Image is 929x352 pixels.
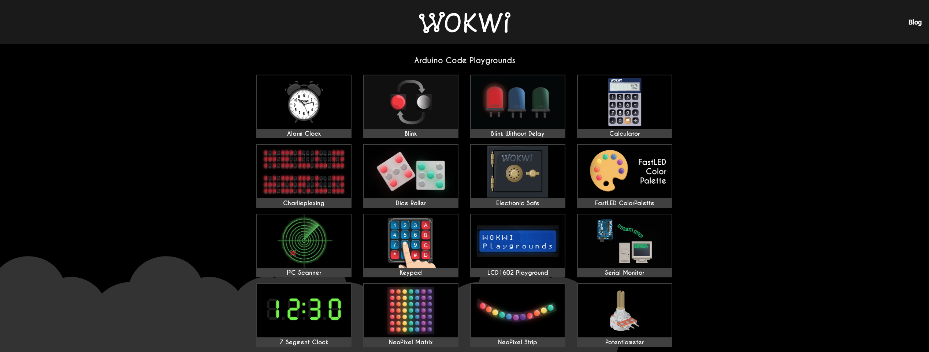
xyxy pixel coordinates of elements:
a: 7 Segment Clock [256,283,352,347]
div: Charlieplexing [257,200,351,207]
div: Blink [364,130,458,138]
a: FastLED ColorPalette [577,144,672,208]
a: Serial Monitor [577,214,672,277]
img: NeoPixel Matrix [364,284,458,337]
a: Calculator [577,75,672,138]
a: Keypad [363,214,458,277]
div: Alarm Clock [257,130,351,138]
div: Blink Without Delay [471,130,565,138]
a: I²C Scanner [256,214,352,277]
div: Keypad [364,269,458,277]
img: NeoPixel Strip [471,284,565,337]
div: 7 Segment Clock [257,339,351,346]
img: Potentiometer [578,284,672,337]
img: LCD1602 Playground [471,214,565,268]
img: 7 Segment Clock [257,284,351,337]
div: Serial Monitor [578,269,672,277]
div: FastLED ColorPalette [578,200,672,207]
img: FastLED ColorPalette [578,145,672,198]
img: Dice Roller [364,145,458,198]
div: Calculator [578,130,672,138]
a: Electronic Safe [470,144,565,208]
img: Serial Monitor [578,214,672,268]
div: I²C Scanner [257,269,351,277]
a: Charlieplexing [256,144,352,208]
img: Charlieplexing [257,145,351,198]
a: Blog [908,18,922,26]
div: Electronic Safe [471,200,565,207]
h2: Arduino Code Playgrounds [250,56,679,65]
img: Keypad [364,214,458,268]
a: Alarm Clock [256,75,352,138]
div: LCD1602 Playground [471,269,565,277]
img: Alarm Clock [257,75,351,129]
a: Dice Roller [363,144,458,208]
img: I²C Scanner [257,214,351,268]
a: LCD1602 Playground [470,214,565,277]
div: Potentiometer [578,339,672,346]
a: NeoPixel Matrix [363,283,458,347]
div: Dice Roller [364,200,458,207]
div: NeoPixel Matrix [364,339,458,346]
img: Wokwi [419,12,510,33]
div: NeoPixel Strip [471,339,565,346]
a: Potentiometer [577,283,672,347]
a: Blink Without Delay [470,75,565,138]
img: Blink [364,75,458,129]
a: Blink [363,75,458,138]
img: Blink Without Delay [471,75,565,129]
a: NeoPixel Strip [470,283,565,347]
img: Calculator [578,75,672,129]
img: Electronic Safe [471,145,565,198]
